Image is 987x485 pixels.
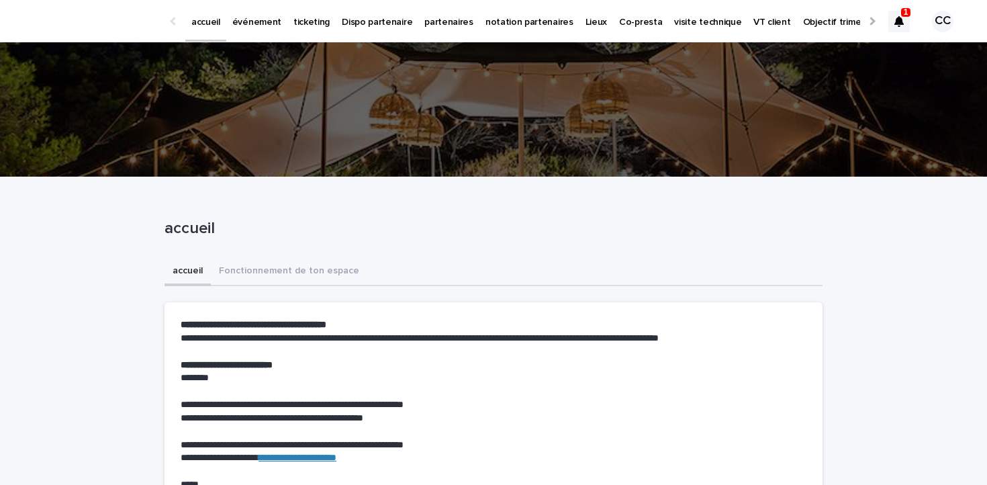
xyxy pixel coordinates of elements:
[932,11,953,32] div: CC
[27,8,157,35] img: Ls34BcGeRexTGTNfXpUC
[211,258,367,286] button: Fonctionnement de ton espace
[164,258,211,286] button: accueil
[888,11,910,32] div: 1
[164,219,817,238] p: accueil
[904,7,908,17] p: 1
